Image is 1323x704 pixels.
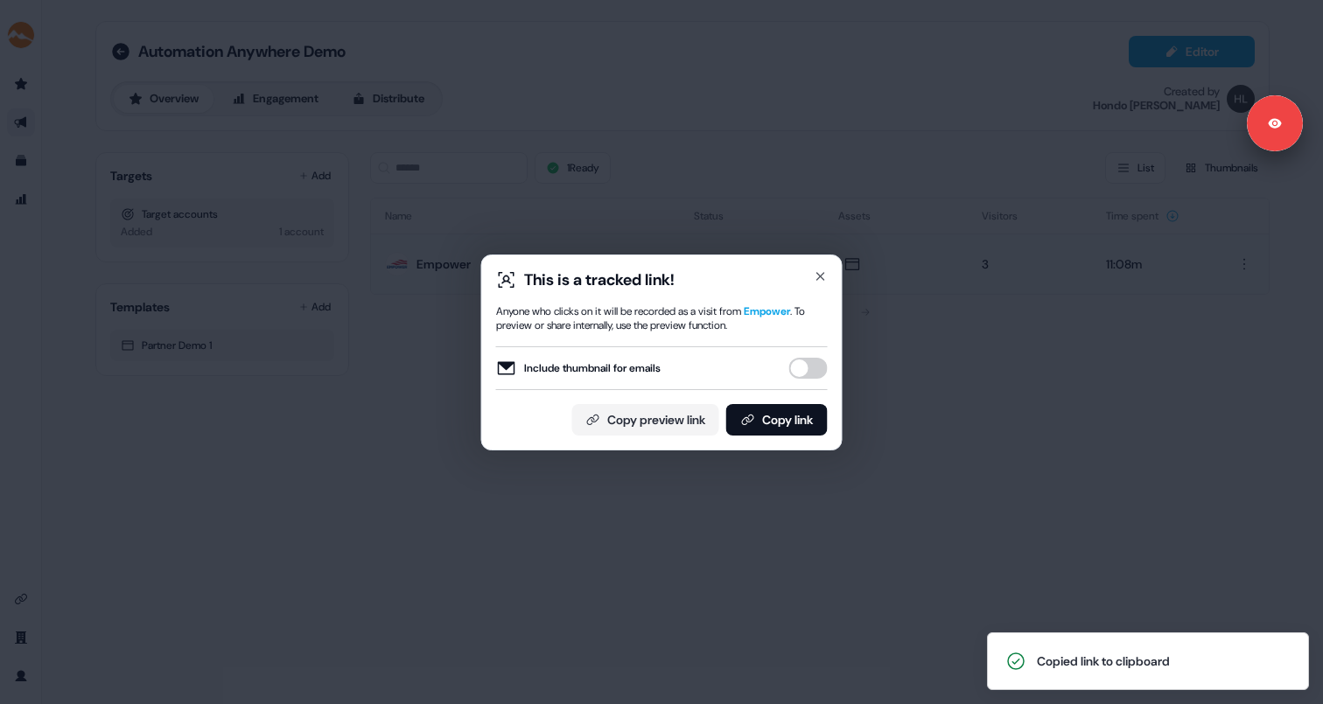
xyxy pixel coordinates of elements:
[1037,652,1170,670] div: Copied link to clipboard
[726,404,828,436] button: Copy link
[496,304,828,332] div: Anyone who clicks on it will be recorded as a visit from . To preview or share internally, use th...
[572,404,719,436] button: Copy preview link
[496,358,661,379] label: Include thumbnail for emails
[744,304,790,318] span: Empower
[524,269,675,290] div: This is a tracked link!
